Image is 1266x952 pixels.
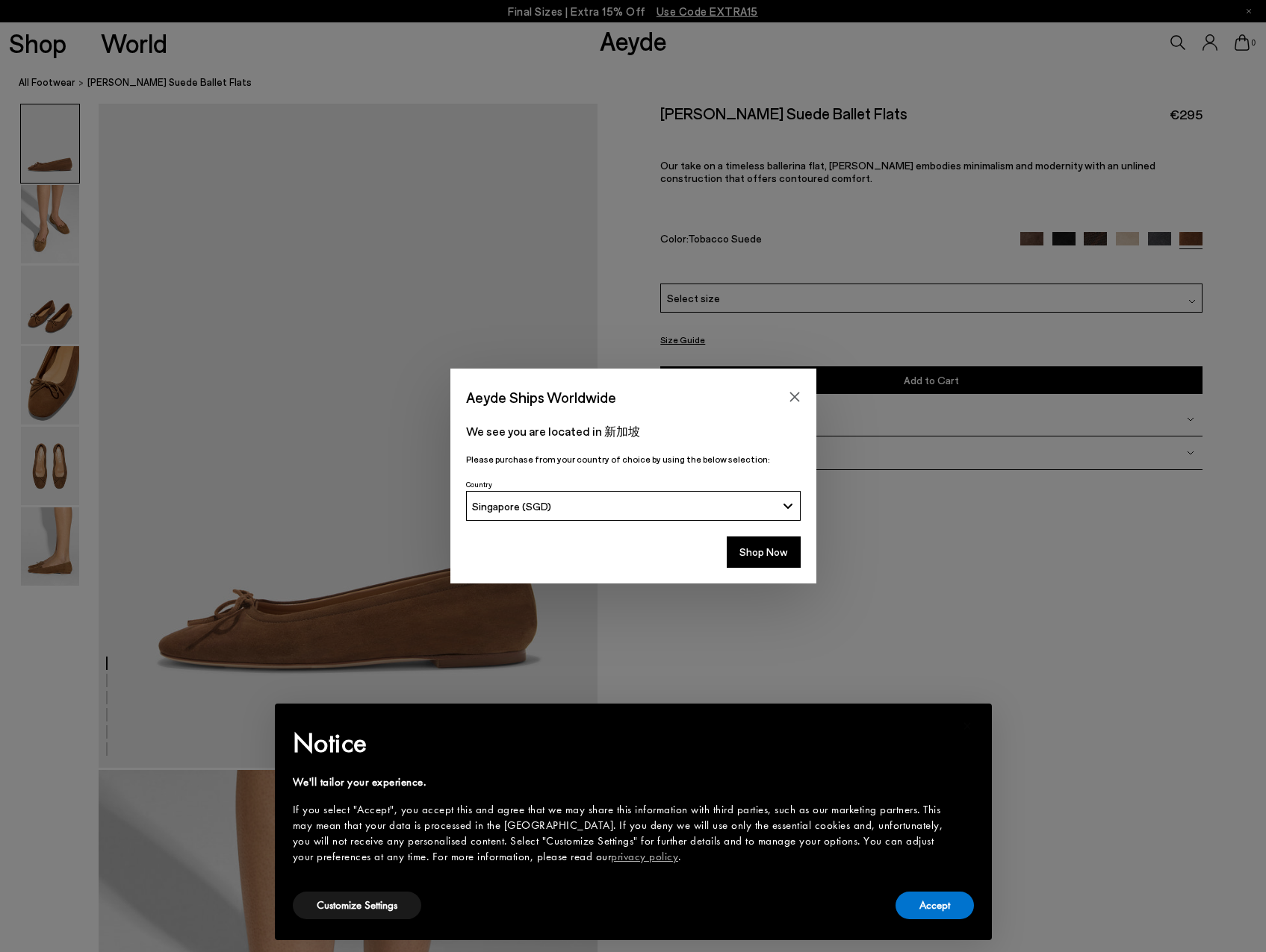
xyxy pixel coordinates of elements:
button: Customize Settings [293,892,421,919]
button: Shop Now [727,536,801,568]
span: Singapore (SGD) [472,500,551,513]
p: We see you are located in 新加坡 [466,422,801,440]
div: We'll tailor your experience. [293,774,950,790]
span: × [963,714,972,737]
span: Country [466,480,492,489]
h2: Notice [293,724,950,762]
a: privacy policy [611,849,678,864]
span: Aeyde Ships Worldwide [466,384,616,410]
button: Close this notice [950,708,986,744]
button: Close [784,386,806,408]
div: If you select "Accept", you accept this and agree that we may share this information with third p... [293,802,950,865]
button: Accept [896,892,974,919]
p: Please purchase from your country of choice by using the below selection: [466,452,801,466]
